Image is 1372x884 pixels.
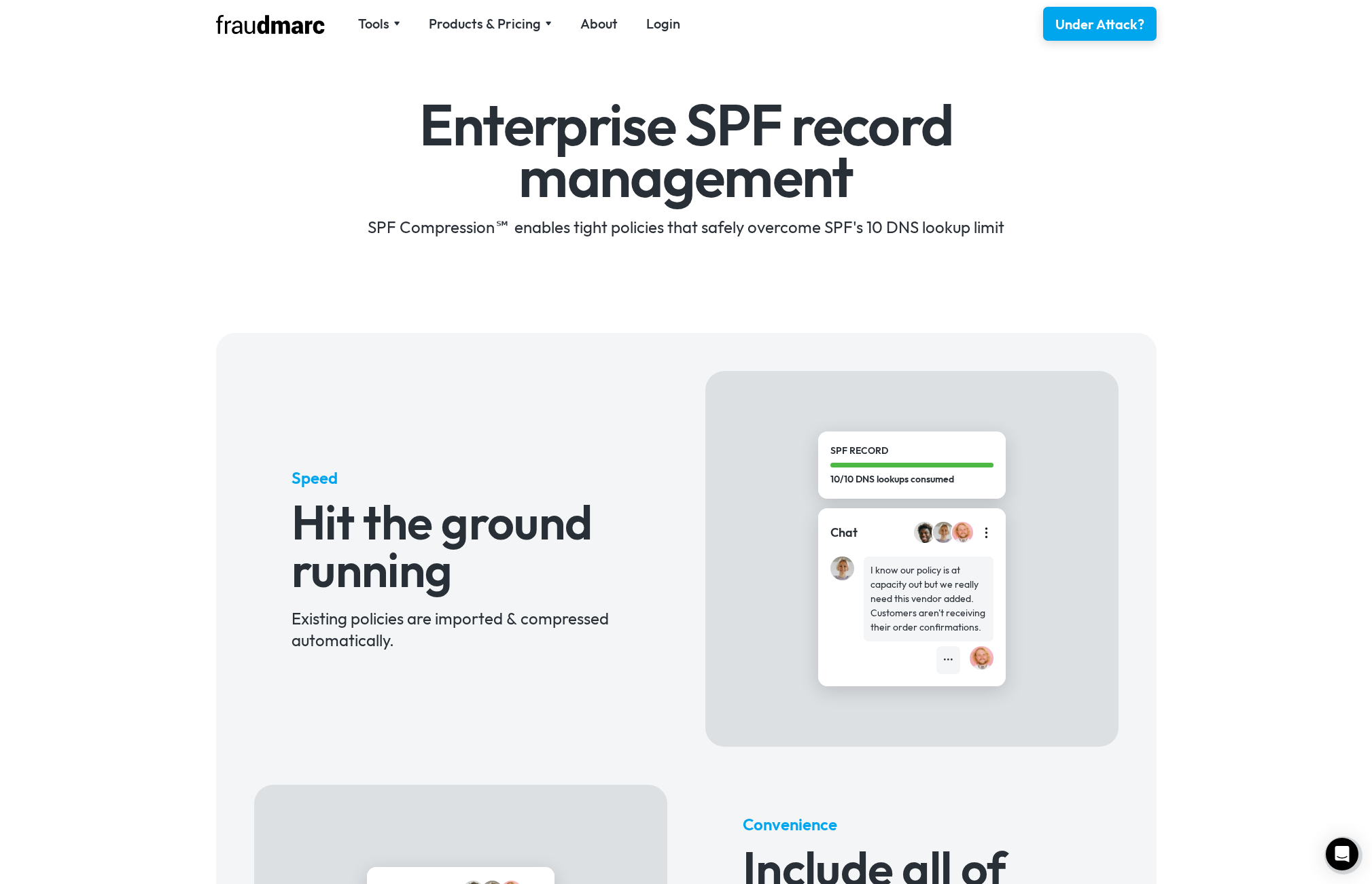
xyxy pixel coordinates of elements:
[292,216,1080,238] div: SPF Compression℠ enables tight policies that safely overcome SPF's 10 DNS lookup limit
[292,99,1080,202] h1: Enterprise SPF record management
[743,813,1080,835] h5: Convenience
[429,14,552,33] div: Products & Pricing
[358,14,400,33] div: Tools
[830,473,954,485] strong: 10/10 DNS lookups consumed
[292,498,629,593] h3: Hit the ground running
[580,14,618,33] a: About
[943,653,953,667] div: •••
[1055,15,1144,34] div: Under Attack?
[1043,7,1157,41] a: Under Attack?
[830,524,858,542] div: Chat
[830,444,993,458] div: SPF Record
[358,14,389,33] div: Tools
[1326,838,1358,870] div: Open Intercom Messenger
[646,14,680,33] a: Login
[429,14,541,33] div: Products & Pricing
[292,467,629,489] h5: Speed
[870,563,987,635] div: I know our policy is at capacity out but we really need this vendor added. Customers aren't recei...
[292,607,629,651] div: Existing policies are imported & compressed automatically.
